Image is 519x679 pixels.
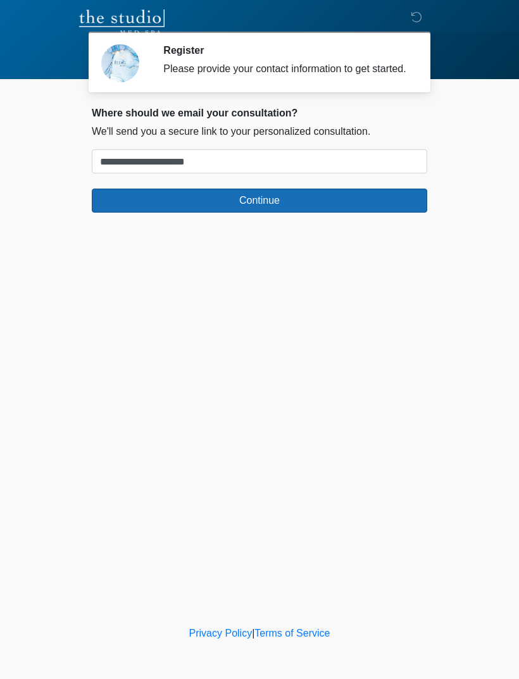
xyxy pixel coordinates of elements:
[101,44,139,82] img: Agent Avatar
[254,628,330,639] a: Terms of Service
[189,628,253,639] a: Privacy Policy
[163,61,408,77] div: Please provide your contact information to get started.
[252,628,254,639] a: |
[163,44,408,56] h2: Register
[92,189,427,213] button: Continue
[79,9,165,35] img: The Studio Med Spa Logo
[92,124,427,139] p: We'll send you a secure link to your personalized consultation.
[92,107,427,119] h2: Where should we email your consultation?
